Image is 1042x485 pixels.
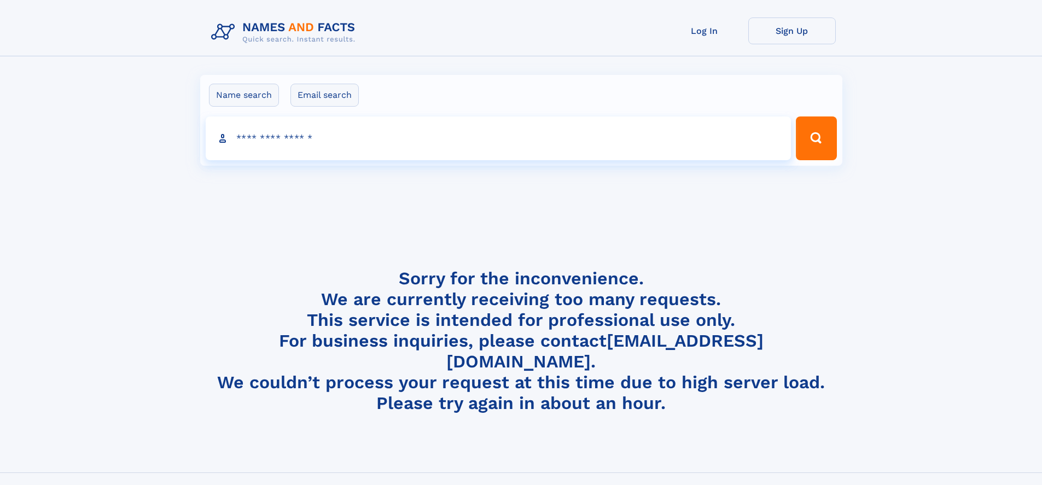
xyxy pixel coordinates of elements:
[796,116,836,160] button: Search Button
[206,116,791,160] input: search input
[207,17,364,47] img: Logo Names and Facts
[661,17,748,44] a: Log In
[748,17,836,44] a: Sign Up
[446,330,764,372] a: [EMAIL_ADDRESS][DOMAIN_NAME]
[290,84,359,107] label: Email search
[207,268,836,414] h4: Sorry for the inconvenience. We are currently receiving too many requests. This service is intend...
[209,84,279,107] label: Name search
